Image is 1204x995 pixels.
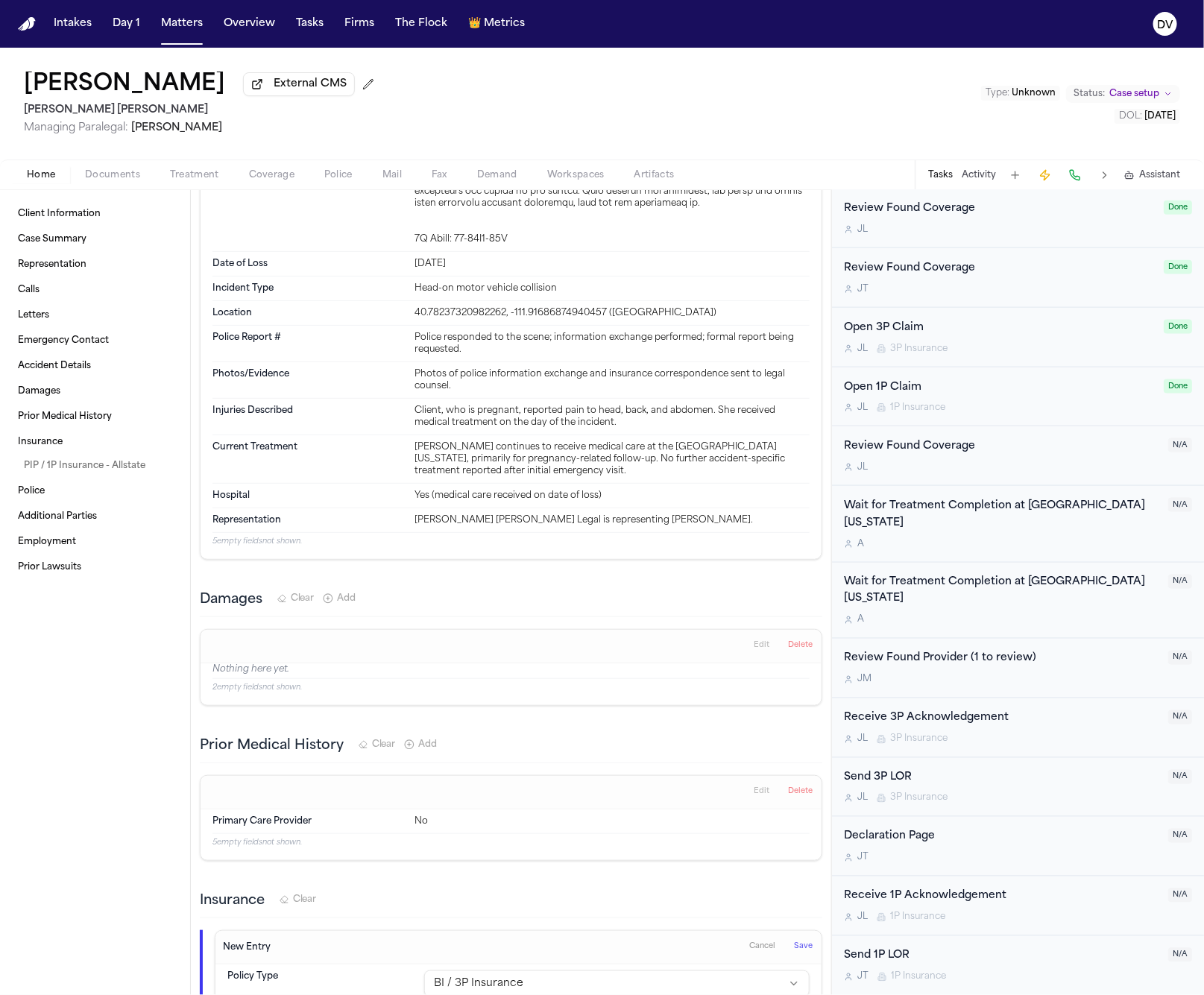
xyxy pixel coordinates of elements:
[832,367,1204,427] div: Open task: Open 1P Claim
[107,10,146,37] button: Day 1
[857,538,864,550] span: A
[1168,438,1192,452] span: N/A
[789,935,817,959] button: Save
[220,941,274,953] h3: New Entry
[857,733,868,745] span: J L
[1109,88,1159,100] span: Case setup
[784,634,817,658] button: Delete
[389,10,453,37] button: The Flock
[890,402,945,414] span: 1P Insurance
[844,379,1155,397] div: Open 1P Claim
[1115,109,1180,124] button: Edit DOL: 2025-08-23
[415,282,810,294] div: Head-on motor vehicle collision
[212,837,810,848] p: 5 empty fields not shown.
[749,634,774,658] button: Edit
[212,282,406,294] dt: Incident Type
[415,307,810,319] div: 40.78237320982262, -111.91686874940457 ([GEOGRAPHIC_DATA])
[12,555,178,579] a: Prior Lawsuits
[12,253,178,277] a: Representation
[788,640,813,651] span: Delete
[1168,710,1192,724] span: N/A
[48,10,98,37] button: Intakes
[12,505,178,528] a: Additional Parties
[291,593,314,604] span: Clear
[857,792,868,804] span: J L
[832,817,1204,876] div: Open task: Declaration Page
[277,593,314,604] button: Clear Damages
[1168,888,1192,903] span: N/A
[12,530,178,554] a: Employment
[12,227,178,251] a: Case Summary
[200,590,262,610] h3: Damages
[857,852,869,864] span: J T
[155,10,209,37] button: Matters
[745,935,780,959] button: Cancel
[844,948,1159,965] div: Send 1P LOR
[1124,169,1180,181] button: Assistant
[359,739,395,751] button: Clear Prior Medical History
[832,936,1204,995] div: Open task: Send 1P LOR
[832,248,1204,308] div: Open task: Review Found Coverage
[844,498,1159,532] div: Wait for Treatment Completion at [GEOGRAPHIC_DATA][US_STATE]
[844,770,1159,787] div: Send 3P LOR
[24,101,380,119] h2: [PERSON_NAME] [PERSON_NAME]
[12,379,178,403] a: Damages
[832,308,1204,367] div: Open task: Open 3P Claim
[1144,112,1176,121] span: [DATE]
[338,593,356,604] span: Add
[1168,948,1192,962] span: N/A
[243,72,355,96] button: External CMS
[844,320,1155,337] div: Open 3P Claim
[857,343,868,355] span: J L
[857,912,868,923] span: J L
[784,780,817,804] button: Delete
[832,426,1204,486] div: Open task: Review Found Coverage
[890,792,948,804] span: 3P Insurance
[323,593,356,604] button: Add New
[85,169,140,181] span: Documents
[1119,112,1142,121] span: DOL :
[27,169,55,181] span: Home
[372,739,395,751] span: Clear
[131,122,222,133] span: [PERSON_NAME]
[754,640,769,651] span: Edit
[832,189,1204,248] div: Open task: Review Found Coverage
[1164,200,1192,215] span: Done
[890,912,945,923] span: 1P Insurance
[24,72,225,98] h1: [PERSON_NAME]
[415,332,810,356] div: Police responded to the scene; information exchange performed; formal report being requested.
[981,86,1060,101] button: Edit Type: Unknown
[212,332,406,356] dt: Police Report #
[794,941,813,952] span: Save
[12,278,178,302] a: Calls
[218,10,281,37] button: Overview
[338,10,380,37] button: Firms
[1005,165,1026,186] button: Add Task
[462,10,531,37] button: crownMetrics
[24,122,128,133] span: Managing Paralegal:
[24,72,225,98] button: Edit matter name
[832,876,1204,936] div: Open task: Receive 1P Acknowledgement
[170,169,219,181] span: Treatment
[890,343,948,355] span: 3P Insurance
[1164,260,1192,274] span: Done
[1168,651,1192,665] span: N/A
[844,710,1159,727] div: Receive 3P Acknowledgement
[1164,379,1192,394] span: Done
[844,575,1159,609] div: Wait for Treatment Completion at [GEOGRAPHIC_DATA][US_STATE]
[415,258,810,270] div: [DATE]
[212,490,406,502] dt: Hospital
[290,10,330,37] button: Tasks
[1164,320,1192,334] span: Done
[12,329,178,353] a: Emergency Contact
[788,786,813,797] span: Delete
[547,169,605,181] span: Workspaces
[857,224,868,236] span: J L
[1074,88,1105,100] span: Status:
[857,461,868,473] span: J L
[890,733,948,745] span: 3P Insurance
[419,739,437,751] span: Add
[415,441,810,477] div: [PERSON_NAME] continues to receive medical care at the [GEOGRAPHIC_DATA][US_STATE], primarily for...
